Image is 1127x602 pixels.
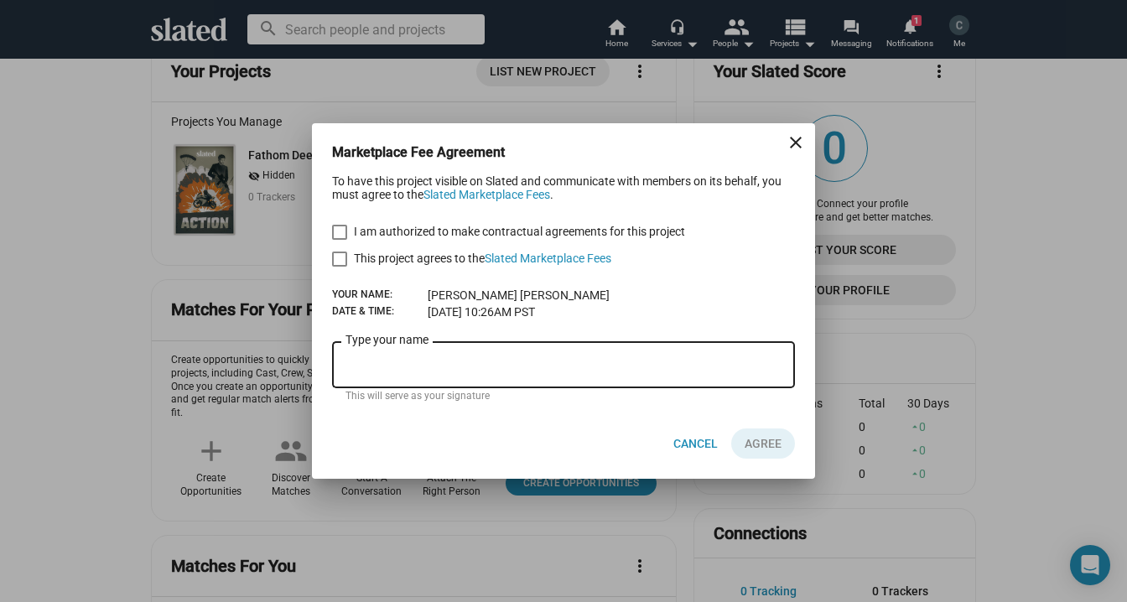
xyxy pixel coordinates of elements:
span: [PERSON_NAME] [520,288,610,302]
span: I am authorized to make contractual agreements for this project [354,221,685,241]
h3: Marketplace Fee Agreement [332,143,528,161]
a: Slated Marketplace Fees [485,252,611,265]
span: This project agrees to the [354,248,611,268]
button: Cancel [660,428,731,459]
a: Slated Marketplace Fees [423,188,550,201]
span: Cancel [673,428,718,459]
mat-hint: This will serve as your signature [345,390,490,403]
div: To have this project visible on Slated and communicate with members on its behalf, you must agree... [332,174,795,201]
dt: Date & Time: [332,305,428,319]
span: [PERSON_NAME] [428,288,517,302]
mat-icon: close [786,132,806,153]
dd: [DATE] 10:26AM PST [428,305,535,319]
dt: Your Name: [332,288,428,302]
